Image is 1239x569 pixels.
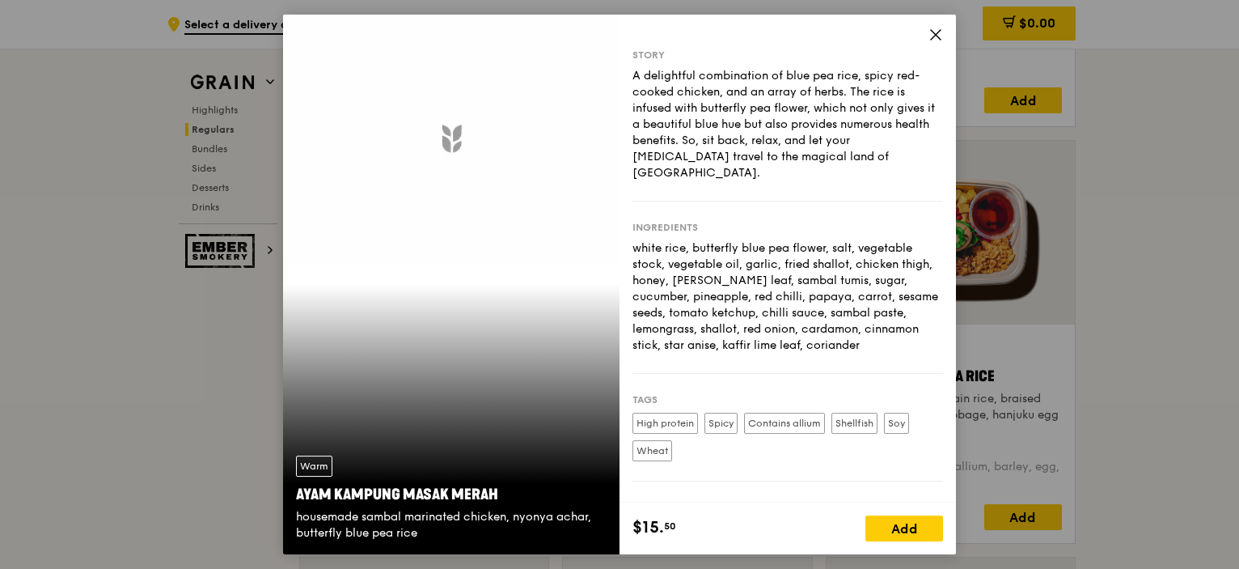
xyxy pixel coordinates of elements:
div: housemade sambal marinated chicken, nyonya achar, butterfly blue pea rice [296,509,607,541]
label: High protein [632,413,698,434]
div: Nutritional info [632,501,943,514]
div: Add [865,516,943,541]
div: Ingredients [632,221,943,234]
div: A delightful combination of blue pea rice, spicy red-cooked chicken, and an array of herbs. The r... [632,68,943,181]
label: Spicy [704,413,738,434]
div: Warm [296,456,332,477]
label: Wheat [632,440,672,461]
label: Shellfish [831,413,877,434]
span: 50 [664,520,676,533]
div: white rice, butterfly blue pea flower, salt, vegetable stock, vegetable oil, garlic, fried shallo... [632,240,943,354]
div: Story [632,49,943,62]
label: Contains allium [744,413,825,434]
label: Soy [884,413,909,434]
div: Tags [632,393,943,406]
div: Ayam Kampung Masak Merah [296,483,607,506]
span: $15. [632,516,664,540]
